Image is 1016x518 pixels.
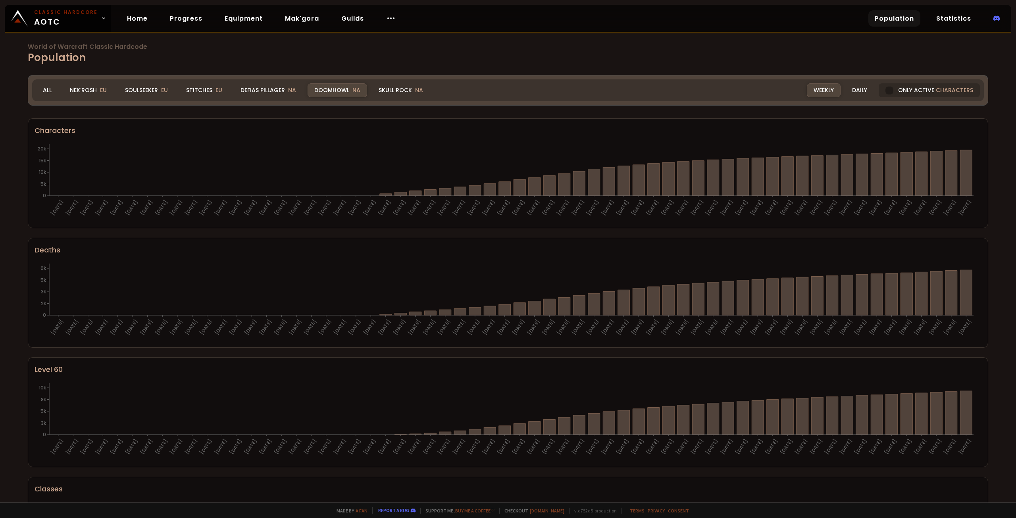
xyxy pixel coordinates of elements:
a: [DOMAIN_NAME] [530,508,564,514]
tspan: 5k [40,277,46,283]
text: [DATE] [154,438,169,456]
tspan: 2k [41,300,46,307]
text: [DATE] [481,318,496,336]
text: [DATE] [437,199,452,217]
text: [DATE] [392,199,407,217]
text: [DATE] [689,199,705,217]
text: [DATE] [630,199,645,217]
text: [DATE] [511,438,526,456]
text: [DATE] [749,199,764,217]
div: Doomhowl [308,83,367,97]
text: [DATE] [139,199,154,217]
text: [DATE] [347,318,363,336]
text: [DATE] [258,199,273,217]
a: Terms [630,508,645,514]
text: [DATE] [913,199,928,217]
text: [DATE] [570,199,586,217]
text: [DATE] [957,318,973,336]
text: [DATE] [868,438,883,456]
text: [DATE] [689,438,705,456]
div: Skull Rock [372,83,430,97]
text: [DATE] [824,199,839,217]
text: [DATE] [541,199,556,217]
a: Equipment [218,10,269,27]
tspan: 20k [38,145,46,152]
text: [DATE] [198,199,214,217]
span: v. d752d5 - production [569,508,617,514]
text: [DATE] [124,318,139,336]
text: [DATE] [451,318,467,336]
text: [DATE] [421,318,437,336]
text: [DATE] [79,318,95,336]
text: [DATE] [392,438,407,456]
text: [DATE] [957,199,973,217]
text: [DATE] [437,318,452,336]
text: [DATE] [407,438,422,456]
text: [DATE] [719,199,735,217]
text: [DATE] [466,318,482,336]
text: [DATE] [496,438,512,456]
text: [DATE] [64,438,80,456]
text: [DATE] [764,199,779,217]
text: [DATE] [50,438,65,456]
text: [DATE] [302,199,318,217]
text: [DATE] [749,438,764,456]
text: [DATE] [734,199,750,217]
text: [DATE] [302,318,318,336]
text: [DATE] [50,318,65,336]
text: [DATE] [332,318,348,336]
a: Population [868,10,920,27]
text: [DATE] [511,318,526,336]
text: [DATE] [898,199,913,217]
text: [DATE] [630,438,645,456]
tspan: 15k [39,157,46,164]
text: [DATE] [169,199,184,217]
text: [DATE] [317,199,333,217]
text: [DATE] [883,318,899,336]
text: [DATE] [704,318,720,336]
text: [DATE] [779,199,794,217]
text: [DATE] [734,438,750,456]
text: [DATE] [64,318,80,336]
text: [DATE] [927,438,943,456]
text: [DATE] [421,438,437,456]
text: [DATE] [794,318,809,336]
small: Classic Hardcore [34,9,98,16]
tspan: 8k [41,396,46,403]
text: [DATE] [377,199,393,217]
text: [DATE] [600,438,616,456]
tspan: 10k [39,384,46,391]
text: [DATE] [183,318,199,336]
text: [DATE] [258,318,273,336]
text: [DATE] [526,318,541,336]
div: Only active [879,83,980,97]
span: characters [936,86,973,94]
text: [DATE] [704,199,720,217]
text: [DATE] [392,318,407,336]
text: [DATE] [853,318,869,336]
text: [DATE] [124,438,139,456]
tspan: 0 [43,431,46,438]
text: [DATE] [466,199,482,217]
text: [DATE] [570,318,586,336]
text: [DATE] [779,318,794,336]
text: [DATE] [273,438,288,456]
text: [DATE] [556,199,571,217]
a: Privacy [648,508,665,514]
text: [DATE] [332,199,348,217]
text: [DATE] [109,199,125,217]
text: [DATE] [675,438,690,456]
text: [DATE] [451,438,467,456]
text: [DATE] [273,199,288,217]
a: Guilds [335,10,370,27]
span: AOTC [34,9,98,28]
text: [DATE] [213,438,229,456]
span: Support me, [420,508,495,514]
text: [DATE] [824,318,839,336]
text: [DATE] [868,318,883,336]
text: [DATE] [541,438,556,456]
tspan: 0 [43,192,46,199]
text: [DATE] [779,438,794,456]
text: [DATE] [630,318,645,336]
text: [DATE] [496,199,512,217]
